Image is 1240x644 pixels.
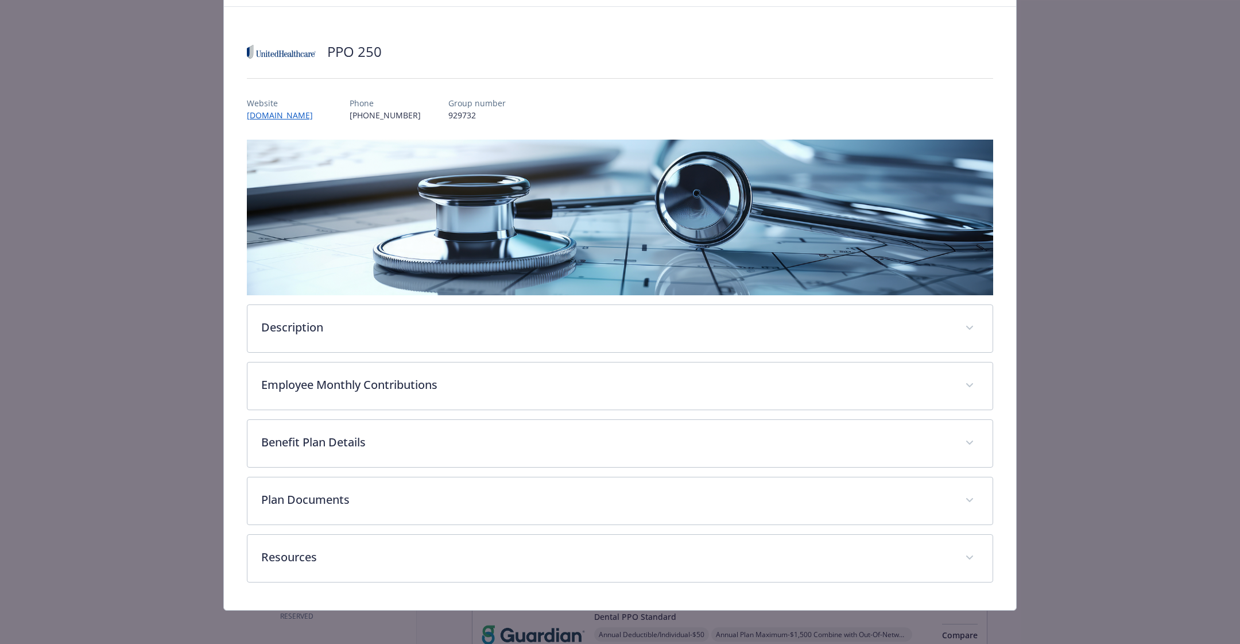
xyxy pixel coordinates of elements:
p: Benefit Plan Details [261,434,951,451]
p: Employee Monthly Contributions [261,376,951,394]
div: Benefit Plan Details [247,420,993,467]
p: Plan Documents [261,491,951,508]
p: Group number [448,97,506,109]
div: Description [247,305,993,352]
p: 929732 [448,109,506,121]
div: Employee Monthly Contributions [247,363,993,410]
img: banner [247,140,993,295]
p: Resources [261,549,951,566]
a: [DOMAIN_NAME] [247,110,322,121]
p: Description [261,319,951,336]
h2: PPO 250 [327,42,382,61]
p: Website [247,97,322,109]
div: Plan Documents [247,477,993,525]
img: United Healthcare Insurance Company [247,34,316,69]
p: [PHONE_NUMBER] [350,109,421,121]
p: Phone [350,97,421,109]
div: Resources [247,535,993,582]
